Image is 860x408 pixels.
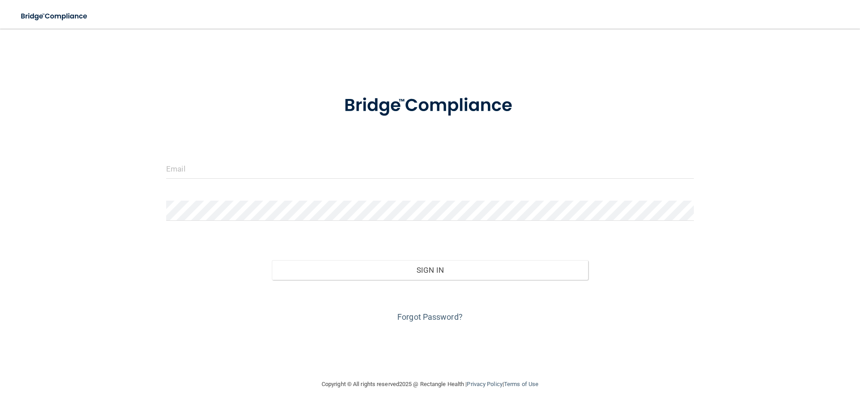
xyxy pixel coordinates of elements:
[397,312,463,322] a: Forgot Password?
[272,260,589,280] button: Sign In
[504,381,538,387] a: Terms of Use
[326,82,534,129] img: bridge_compliance_login_screen.278c3ca4.svg
[467,381,502,387] a: Privacy Policy
[166,159,694,179] input: Email
[13,7,96,26] img: bridge_compliance_login_screen.278c3ca4.svg
[267,370,593,399] div: Copyright © All rights reserved 2025 @ Rectangle Health | |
